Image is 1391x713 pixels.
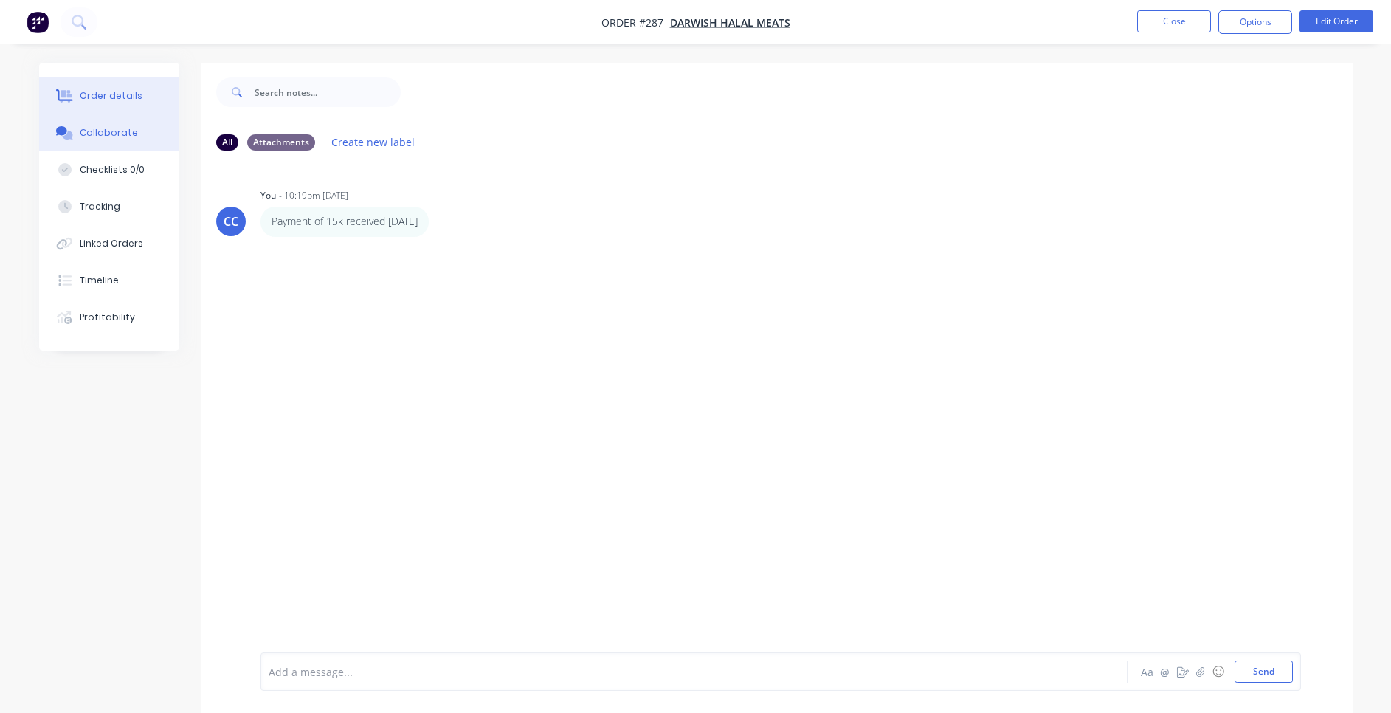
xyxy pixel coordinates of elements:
[255,77,401,107] input: Search notes...
[1156,663,1174,681] button: @
[1235,661,1293,683] button: Send
[1209,663,1227,681] button: ☺
[39,225,179,262] button: Linked Orders
[272,214,418,229] p: Payment of 15k received [DATE]
[1139,663,1156,681] button: Aa
[39,77,179,114] button: Order details
[216,134,238,151] div: All
[80,200,120,213] div: Tracking
[39,262,179,299] button: Timeline
[80,163,145,176] div: Checklists 0/0
[260,189,276,202] div: You
[247,134,315,151] div: Attachments
[39,114,179,151] button: Collaborate
[601,15,670,30] span: Order #287 -
[80,89,142,103] div: Order details
[1137,10,1211,32] button: Close
[224,213,238,230] div: CC
[1299,10,1373,32] button: Edit Order
[80,274,119,287] div: Timeline
[80,126,138,139] div: Collaborate
[39,151,179,188] button: Checklists 0/0
[670,15,790,30] a: DARWISH HALAL MEATS
[39,188,179,225] button: Tracking
[1218,10,1292,34] button: Options
[39,299,179,336] button: Profitability
[80,237,143,250] div: Linked Orders
[279,189,348,202] div: - 10:19pm [DATE]
[27,11,49,33] img: Factory
[80,311,135,324] div: Profitability
[324,132,423,152] button: Create new label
